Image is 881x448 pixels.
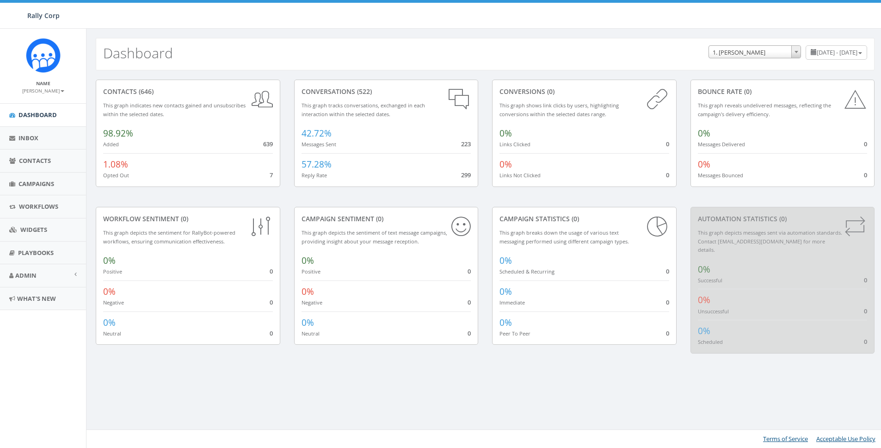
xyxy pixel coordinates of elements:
[698,158,710,170] span: 0%
[270,267,273,275] span: 0
[499,127,512,139] span: 0%
[19,202,58,211] span: Workflows
[19,156,51,165] span: Contacts
[20,225,47,234] span: Widgets
[103,330,121,337] small: Neutral
[499,229,629,245] small: This graph breaks down the usage of various text messaging performed using different campaign types.
[698,141,745,148] small: Messages Delivered
[461,171,471,179] span: 299
[103,87,273,96] div: contacts
[302,102,425,118] small: This graph tracks conversations, exchanged in each interaction within the selected dates.
[15,271,37,280] span: Admin
[864,276,867,284] span: 0
[698,102,831,118] small: This graph reveals undelivered messages, reflecting the campaign's delivery efficiency.
[270,329,273,337] span: 0
[698,172,743,179] small: Messages Bounced
[666,298,669,306] span: 0
[742,87,752,96] span: (0)
[698,214,868,224] div: Automation Statistics
[698,308,729,315] small: Unsuccessful
[103,141,119,148] small: Added
[468,298,471,306] span: 0
[698,325,710,337] span: 0%
[499,299,525,306] small: Immediate
[179,214,188,223] span: (0)
[468,267,471,275] span: 0
[817,48,857,56] span: [DATE] - [DATE]
[103,229,235,245] small: This graph depicts the sentiment for RallyBot-powered workflows, ensuring communication effective...
[302,317,314,329] span: 0%
[468,329,471,337] span: 0
[698,338,723,345] small: Scheduled
[302,229,447,245] small: This graph depicts the sentiment of text message campaigns, providing insight about your message ...
[666,171,669,179] span: 0
[103,45,173,61] h2: Dashboard
[666,329,669,337] span: 0
[499,102,619,118] small: This graph shows link clicks by users, highlighting conversions within the selected dates range.
[18,134,38,142] span: Inbox
[864,171,867,179] span: 0
[302,87,471,96] div: conversations
[545,87,554,96] span: (0)
[709,46,801,59] span: 1. James Martin
[708,45,801,58] span: 1. James Martin
[18,111,57,119] span: Dashboard
[698,294,710,306] span: 0%
[302,158,332,170] span: 57.28%
[666,267,669,275] span: 0
[103,127,133,139] span: 98.92%
[763,435,808,443] a: Terms of Service
[355,87,372,96] span: (522)
[499,158,512,170] span: 0%
[22,87,64,94] small: [PERSON_NAME]
[103,286,116,298] span: 0%
[18,249,54,257] span: Playbooks
[302,127,332,139] span: 42.72%
[302,214,471,224] div: Campaign Sentiment
[499,255,512,267] span: 0%
[103,214,273,224] div: Workflow Sentiment
[698,229,842,253] small: This graph depicts messages sent via automation standards. Contact [EMAIL_ADDRESS][DOMAIN_NAME] f...
[103,172,129,179] small: Opted Out
[36,80,50,87] small: Name
[263,140,273,148] span: 639
[816,435,875,443] a: Acceptable Use Policy
[499,87,669,96] div: conversions
[302,286,314,298] span: 0%
[18,180,54,188] span: Campaigns
[570,214,579,223] span: (0)
[666,140,669,148] span: 0
[374,214,383,223] span: (0)
[137,87,154,96] span: (646)
[499,214,669,224] div: Campaign Statistics
[103,268,122,275] small: Positive
[302,172,327,179] small: Reply Rate
[270,171,273,179] span: 7
[302,268,320,275] small: Positive
[103,299,124,306] small: Negative
[499,286,512,298] span: 0%
[499,172,541,179] small: Links Not Clicked
[698,263,710,275] span: 0%
[777,214,787,223] span: (0)
[499,141,530,148] small: Links Clicked
[103,317,116,329] span: 0%
[22,86,64,94] a: [PERSON_NAME]
[103,158,128,170] span: 1.08%
[698,87,868,96] div: Bounce Rate
[302,299,322,306] small: Negative
[698,127,710,139] span: 0%
[499,317,512,329] span: 0%
[302,330,320,337] small: Neutral
[26,38,61,73] img: Icon_1.png
[27,11,60,20] span: Rally Corp
[17,294,56,303] span: What's New
[302,141,336,148] small: Messages Sent
[864,140,867,148] span: 0
[103,255,116,267] span: 0%
[461,140,471,148] span: 223
[103,102,246,118] small: This graph indicates new contacts gained and unsubscribes within the selected dates.
[499,330,530,337] small: Peer To Peer
[698,277,722,284] small: Successful
[864,307,867,315] span: 0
